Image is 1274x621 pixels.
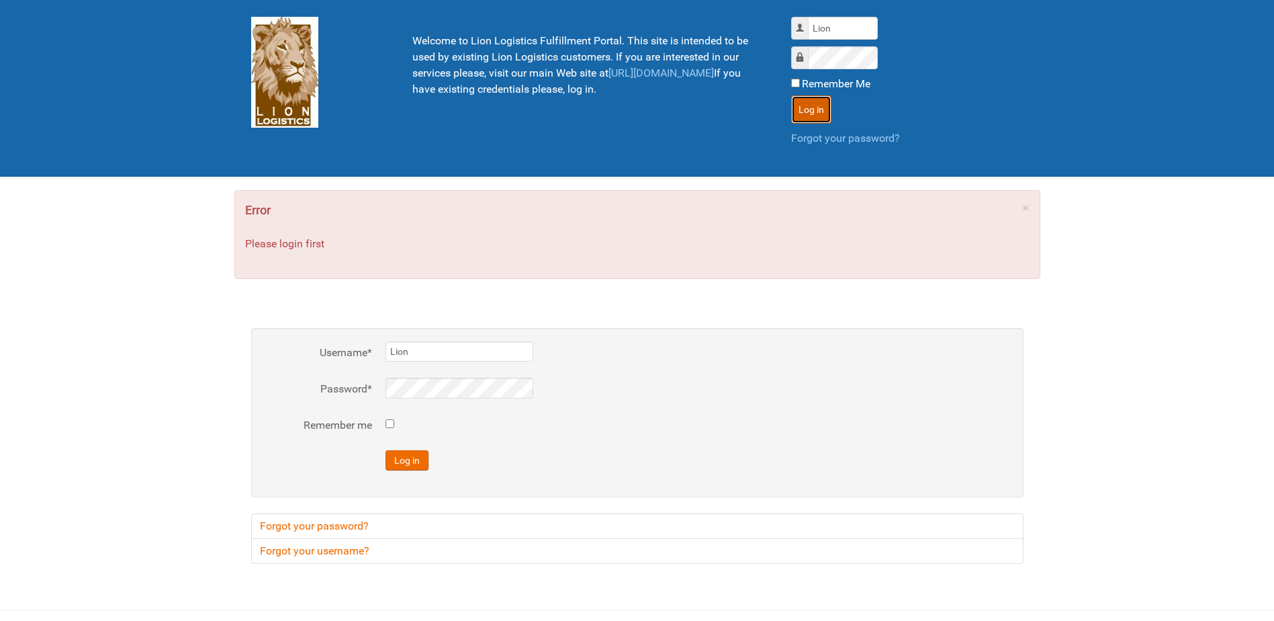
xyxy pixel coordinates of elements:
[251,513,1023,539] a: Forgot your password?
[791,95,831,124] button: Log in
[385,450,428,470] button: Log in
[791,132,900,144] a: Forgot your password?
[265,417,372,433] label: Remember me
[808,17,878,40] input: Username
[251,65,318,78] a: Lion Logistics
[245,201,1030,220] h4: Error
[251,538,1023,564] a: Forgot your username?
[265,381,372,397] label: Password
[608,67,714,79] a: [URL][DOMAIN_NAME]
[251,17,318,128] img: Lion Logistics
[802,76,870,92] label: Remember Me
[1022,201,1030,214] a: ×
[245,236,1030,252] p: Please login first
[412,33,758,97] p: Welcome to Lion Logistics Fulfillment Portal. This site is intended to be used by existing Lion L...
[265,345,372,361] label: Username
